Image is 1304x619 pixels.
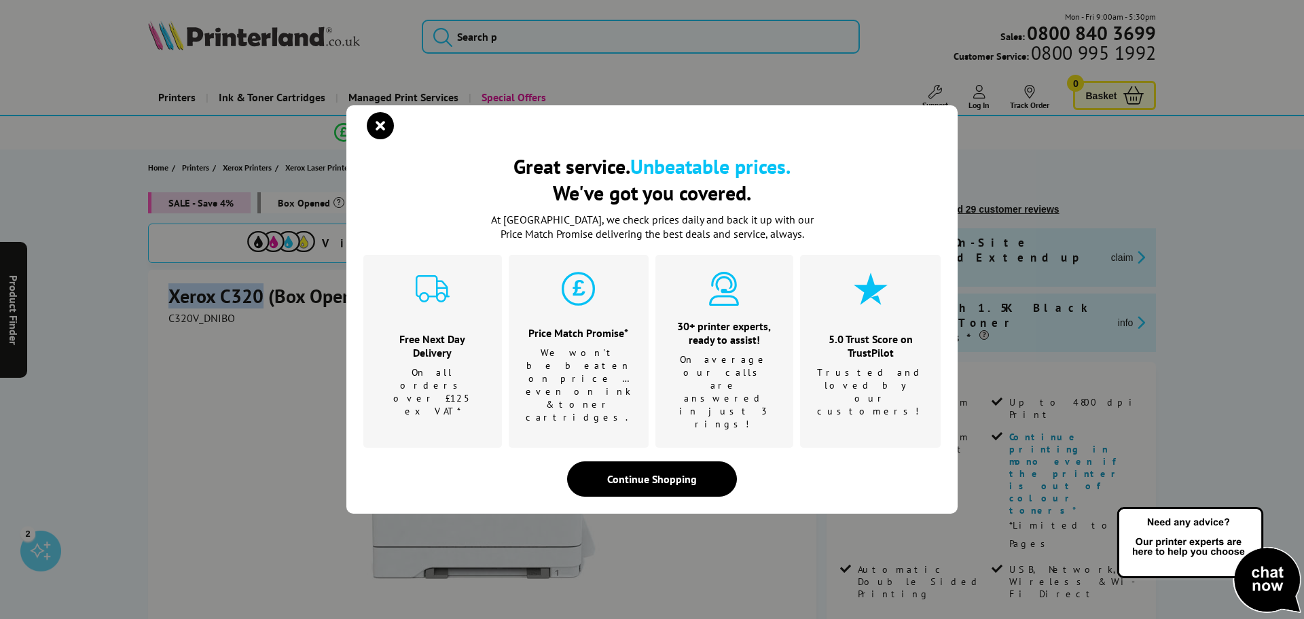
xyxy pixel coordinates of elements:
img: Open Live Chat window [1114,505,1304,616]
p: At [GEOGRAPHIC_DATA], we check prices daily and back it up with our Price Match Promise deliverin... [482,213,822,241]
p: Trusted and loved by our customers! [817,366,924,418]
h3: Free Next Day Delivery [380,332,485,359]
h2: Great service. We've got you covered. [363,153,941,206]
img: star-cyan.svg [854,272,888,306]
b: Unbeatable prices. [630,153,791,179]
button: close modal [370,116,391,136]
img: delivery-cyan.svg [416,272,450,306]
div: Continue Shopping [567,461,737,497]
h3: 30+ printer experts, ready to assist! [672,319,777,347]
p: On all orders over £125 ex VAT* [380,366,485,418]
p: We won't be beaten on price …even on ink & toner cartridges. [526,347,632,424]
img: expert-cyan.svg [707,272,741,306]
h3: Price Match Promise* [526,326,632,340]
h3: 5.0 Trust Score on TrustPilot [817,332,924,359]
p: On average our calls are answered in just 3 rings! [672,353,777,431]
img: price-promise-cyan.svg [562,272,596,306]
